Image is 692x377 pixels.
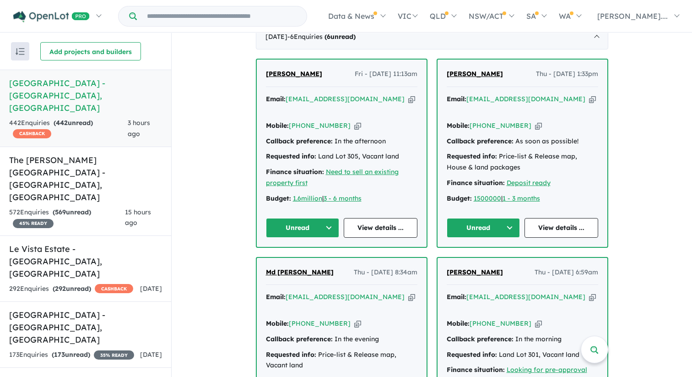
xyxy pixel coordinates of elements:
strong: Mobile: [266,319,289,328]
a: Need to sell an existing property first [266,168,399,187]
span: 3 hours ago [128,119,150,138]
button: Copy [354,121,361,131]
a: [EMAIL_ADDRESS][DOMAIN_NAME] [286,95,405,103]
h5: [GEOGRAPHIC_DATA] - [GEOGRAPHIC_DATA] , [GEOGRAPHIC_DATA] [9,77,162,114]
div: Price-list & Release map, House & land packages [447,151,598,173]
span: [PERSON_NAME] [447,70,503,78]
div: In the evening [266,334,417,345]
strong: Finance situation: [266,168,324,176]
strong: Email: [447,95,466,103]
span: 35 % READY [94,350,134,360]
strong: Mobile: [447,121,470,130]
div: | [266,193,417,204]
a: [EMAIL_ADDRESS][DOMAIN_NAME] [466,293,585,301]
strong: Finance situation: [447,179,505,187]
div: Land Lot 305, Vacant land [266,151,417,162]
span: [PERSON_NAME] [447,268,503,276]
a: [PERSON_NAME] [447,267,503,278]
span: [DATE] [140,350,162,359]
a: [PERSON_NAME] [447,69,503,80]
div: As soon as possible! [447,136,598,147]
strong: Budget: [447,194,472,202]
strong: Callback preference: [266,137,333,145]
a: [PHONE_NUMBER] [289,121,351,130]
button: Add projects and builders [40,42,141,60]
a: [PHONE_NUMBER] [289,319,351,328]
span: - 6 Enquir ies [287,33,356,41]
div: 572 Enquir ies [9,207,125,229]
button: Copy [408,94,415,104]
a: 1.6million [293,194,322,202]
strong: ( unread) [54,119,93,127]
span: Thu - [DATE] 8:34am [354,267,417,278]
u: 1 - 3 months [503,194,540,202]
a: [PHONE_NUMBER] [470,121,531,130]
strong: Mobile: [266,121,289,130]
strong: ( unread) [52,350,90,359]
a: View details ... [524,218,598,238]
span: [DATE] [140,284,162,293]
span: [PERSON_NAME] [266,70,322,78]
div: 173 Enquir ies [9,350,134,361]
span: 173 [54,350,65,359]
span: 6 [327,33,330,41]
strong: Callback preference: [447,137,514,145]
div: 442 Enquir ies [9,118,128,140]
div: In the morning [447,334,598,345]
button: Copy [354,319,361,328]
a: 3 - 6 months [324,194,362,202]
strong: ( unread) [53,208,91,216]
a: View details ... [344,218,417,238]
u: Deposit ready [507,179,551,187]
strong: Requested info: [447,152,497,160]
span: CASHBACK [13,129,51,138]
strong: Callback preference: [266,335,333,343]
strong: Requested info: [447,350,497,359]
button: Copy [408,292,415,302]
a: 1500000 [474,194,501,202]
button: Copy [535,121,542,131]
span: CASHBACK [95,284,133,293]
h5: [GEOGRAPHIC_DATA] - [GEOGRAPHIC_DATA] , [GEOGRAPHIC_DATA] [9,309,162,346]
strong: Callback preference: [447,335,514,343]
strong: Email: [266,95,286,103]
span: 45 % READY [13,219,54,228]
img: sort.svg [16,48,25,55]
a: [EMAIL_ADDRESS][DOMAIN_NAME] [466,95,585,103]
strong: Mobile: [447,319,470,328]
span: 15 hours ago [125,208,151,227]
input: Try estate name, suburb, builder or developer [139,6,305,26]
strong: Email: [266,293,286,301]
button: Unread [266,218,340,238]
a: Md [PERSON_NAME] [266,267,334,278]
div: 292 Enquir ies [9,284,133,295]
span: 292 [55,284,66,293]
strong: Finance situation: [447,366,505,374]
strong: Email: [447,293,466,301]
button: Copy [589,94,596,104]
span: Md [PERSON_NAME] [266,268,334,276]
span: 442 [56,119,68,127]
h5: The [PERSON_NAME][GEOGRAPHIC_DATA] - [GEOGRAPHIC_DATA] , [GEOGRAPHIC_DATA] [9,154,162,203]
strong: Requested info: [266,152,316,160]
strong: ( unread) [324,33,356,41]
button: Copy [589,292,596,302]
h5: Le Vista Estate - [GEOGRAPHIC_DATA] , [GEOGRAPHIC_DATA] [9,243,162,280]
strong: Budget: [266,194,291,202]
span: [PERSON_NAME].... [597,11,668,21]
div: [DATE] [256,24,608,50]
a: [PERSON_NAME] [266,69,322,80]
span: Thu - [DATE] 6:59am [535,267,598,278]
img: Openlot PRO Logo White [13,11,90,22]
a: Looking for pre-approval [507,366,587,374]
strong: ( unread) [53,284,91,293]
div: In the afternoon [266,136,417,147]
div: Price-list & Release map, Vacant land [266,350,417,372]
div: Land Lot 301, Vacant land [447,350,598,361]
a: [PHONE_NUMBER] [470,319,531,328]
